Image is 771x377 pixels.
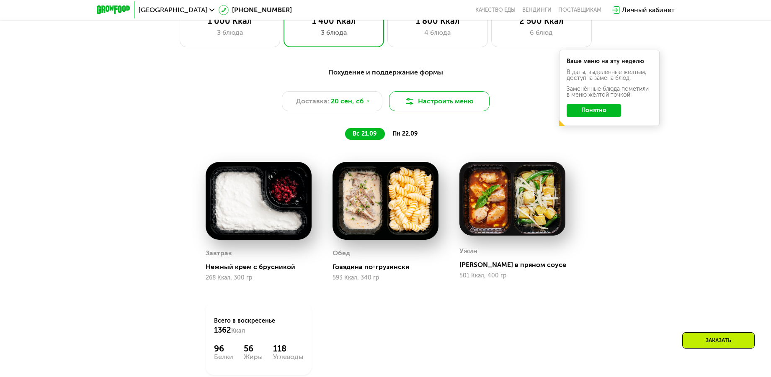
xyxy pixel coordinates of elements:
[296,96,329,106] span: Доставка:
[331,96,364,106] span: 20 сен, сб
[292,16,375,26] div: 1 400 Ккал
[206,274,312,281] div: 268 Ккал, 300 гр
[459,261,572,269] div: [PERSON_NAME] в пряном соусе
[139,7,207,13] span: [GEOGRAPHIC_DATA]
[500,28,583,38] div: 6 блюд
[273,354,303,360] div: Углеводы
[682,332,755,349] div: Заказать
[214,317,303,335] div: Всего в воскресенье
[333,274,438,281] div: 593 Ккал, 340 гр
[231,327,245,334] span: Ккал
[244,344,263,354] div: 56
[273,344,303,354] div: 118
[333,247,350,259] div: Обед
[244,354,263,360] div: Жиры
[214,354,233,360] div: Белки
[219,5,292,15] a: [PHONE_NUMBER]
[206,247,232,259] div: Завтрак
[333,263,445,271] div: Говядина по-грузински
[392,130,418,137] span: пн 22.09
[522,7,552,13] a: Вендинги
[567,69,652,81] div: В даты, выделенные желтым, доступна замена блюд.
[567,59,652,64] div: Ваше меню на эту неделю
[188,16,271,26] div: 1 000 Ккал
[138,67,634,78] div: Похудение и поддержание формы
[396,16,479,26] div: 1 800 Ккал
[459,272,565,279] div: 501 Ккал, 400 гр
[475,7,516,13] a: Качество еды
[214,344,233,354] div: 96
[389,91,490,111] button: Настроить меню
[353,130,376,137] span: вс 21.09
[459,245,477,257] div: Ужин
[558,7,601,13] div: поставщикам
[567,104,621,117] button: Понятно
[622,5,675,15] div: Личный кабинет
[206,263,318,271] div: Нежный крем с брусникой
[396,28,479,38] div: 4 блюда
[500,16,583,26] div: 2 500 Ккал
[567,86,652,98] div: Заменённые блюда пометили в меню жёлтой точкой.
[292,28,375,38] div: 3 блюда
[188,28,271,38] div: 3 блюда
[214,326,231,335] span: 1362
